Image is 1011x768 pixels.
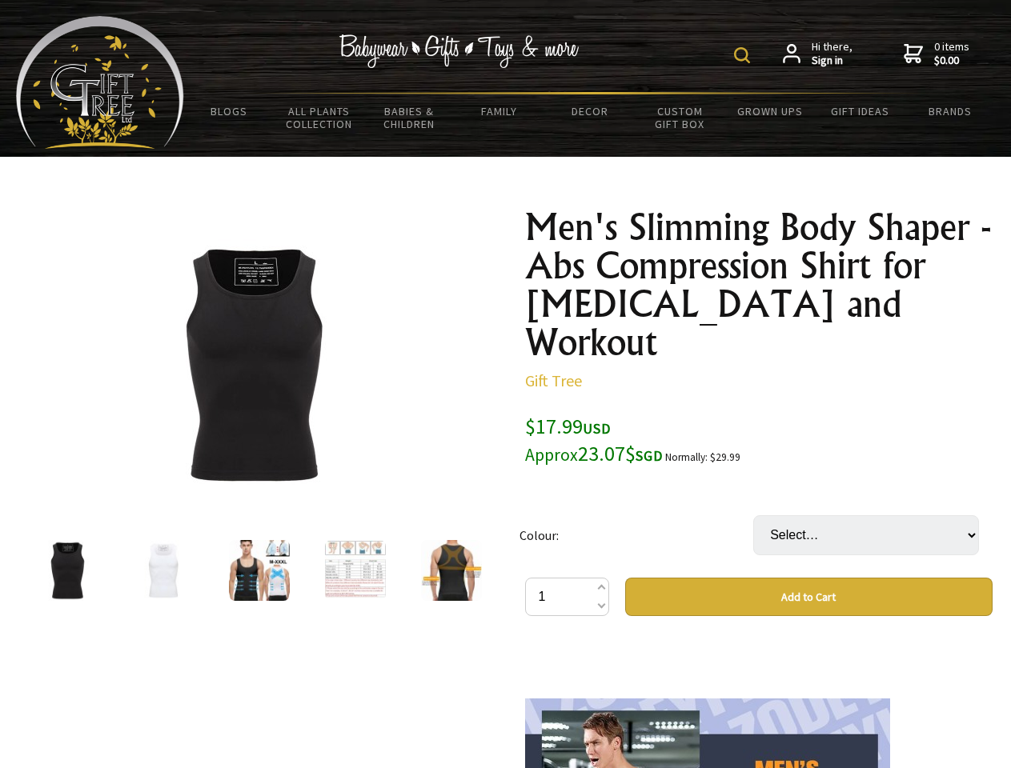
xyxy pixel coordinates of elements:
span: Hi there, [812,40,853,68]
a: Decor [544,94,635,128]
a: Gift Tree [525,370,582,390]
td: Colour: [520,493,753,578]
a: 0 items$0.00 [904,40,969,68]
img: Men's Slimming Body Shaper - Abs Compression Shirt for Gynecomastia and Workout [229,540,290,601]
strong: Sign in [812,54,853,68]
img: Men's Slimming Body Shaper - Abs Compression Shirt for Gynecomastia and Workout [128,239,378,489]
small: Normally: $29.99 [665,450,740,464]
a: Gift Ideas [815,94,905,128]
strong: $0.00 [934,54,969,68]
a: Family [455,94,545,128]
a: All Plants Collection [275,94,365,141]
a: Brands [905,94,996,128]
span: $17.99 23.07$ [525,413,663,466]
img: Babyware - Gifts - Toys and more... [16,16,184,149]
a: Grown Ups [724,94,815,128]
button: Add to Cart [625,578,993,616]
span: 0 items [934,39,969,68]
img: Babywear - Gifts - Toys & more [339,34,580,68]
small: Approx [525,444,578,466]
a: Babies & Children [364,94,455,141]
a: Custom Gift Box [635,94,725,141]
img: Men's Slimming Body Shaper - Abs Compression Shirt for Gynecomastia and Workout [133,540,194,601]
img: product search [734,47,750,63]
img: Men's Slimming Body Shaper - Abs Compression Shirt for Gynecomastia and Workout [421,540,482,601]
span: USD [583,419,611,438]
img: Men's Slimming Body Shaper - Abs Compression Shirt for Gynecomastia and Workout [325,540,386,601]
a: Hi there,Sign in [783,40,853,68]
img: Men's Slimming Body Shaper - Abs Compression Shirt for Gynecomastia and Workout [37,540,98,601]
a: BLOGS [184,94,275,128]
span: SGD [636,446,663,465]
h1: Men's Slimming Body Shaper - Abs Compression Shirt for [MEDICAL_DATA] and Workout [525,208,993,362]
